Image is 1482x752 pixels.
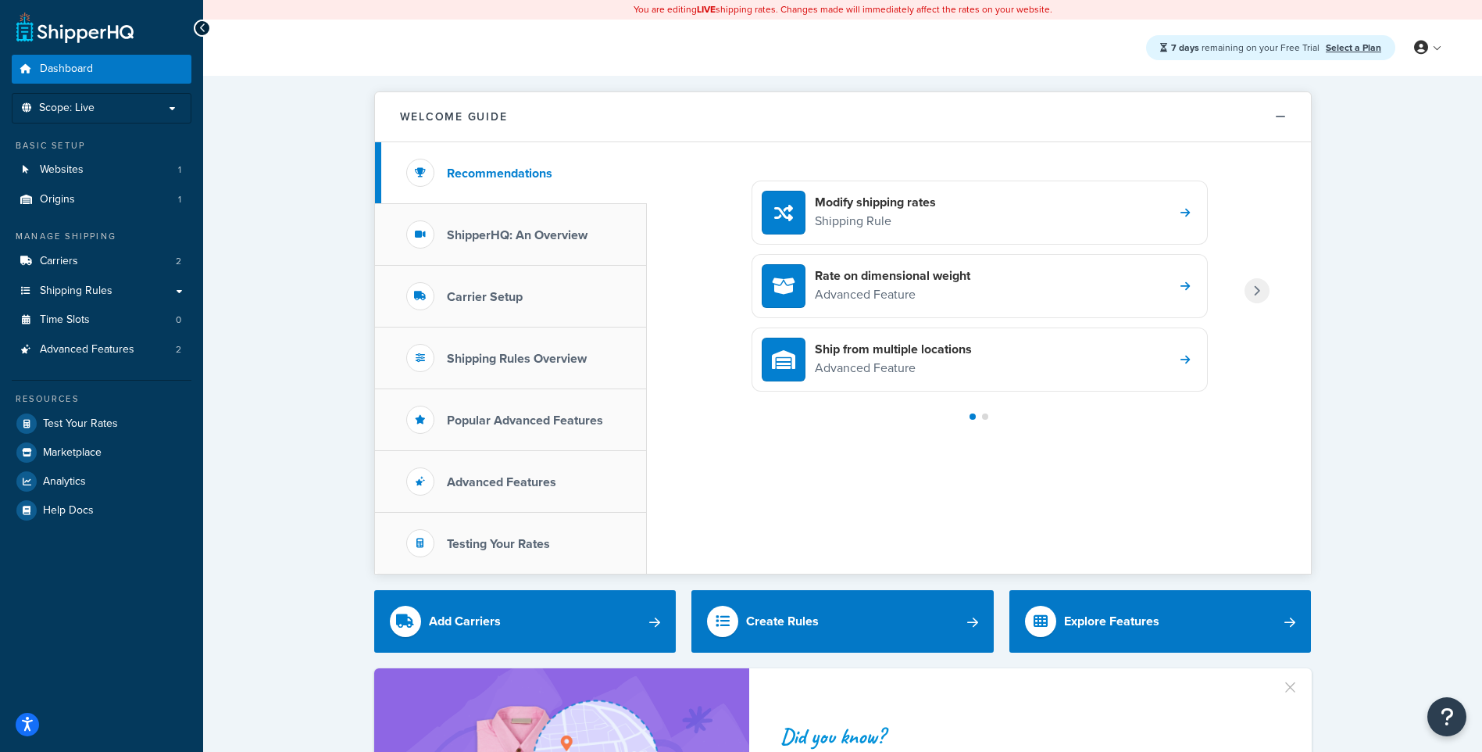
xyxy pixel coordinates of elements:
[1171,41,1199,55] strong: 7 days
[12,410,191,438] a: Test Your Rates
[12,439,191,467] a: Marketplace
[12,156,191,184] li: Websites
[12,306,191,335] a: Time Slots0
[375,92,1311,142] button: Welcome Guide
[178,163,181,177] span: 1
[12,185,191,214] a: Origins1
[447,290,523,304] h3: Carrier Setup
[1009,590,1312,653] a: Explore Features
[176,255,181,268] span: 2
[40,255,78,268] span: Carriers
[374,590,677,653] a: Add Carriers
[12,185,191,214] li: Origins
[40,193,75,206] span: Origins
[12,156,191,184] a: Websites1
[43,475,86,489] span: Analytics
[1427,697,1466,736] button: Open Resource Center
[43,504,94,517] span: Help Docs
[43,417,118,431] span: Test Your Rates
[12,230,191,243] div: Manage Shipping
[447,414,603,428] h3: Popular Advanced Features
[815,358,972,378] p: Advanced Feature
[1326,41,1381,55] a: Select a Plan
[447,228,587,242] h3: ShipperHQ: An Overview
[447,352,587,366] h3: Shipping Rules Overview
[691,590,994,653] a: Create Rules
[447,167,552,181] h3: Recommendations
[429,611,501,632] div: Add Carriers
[400,111,508,123] h2: Welcome Guide
[1171,41,1322,55] span: remaining on your Free Trial
[815,211,936,231] p: Shipping Rule
[12,247,191,276] a: Carriers2
[40,285,112,298] span: Shipping Rules
[815,285,970,305] p: Advanced Feature
[12,55,191,84] a: Dashboard
[746,611,819,632] div: Create Rules
[12,277,191,306] a: Shipping Rules
[12,335,191,364] a: Advanced Features2
[780,725,1274,747] div: Did you know?
[815,194,936,211] h4: Modify shipping rates
[12,306,191,335] li: Time Slots
[697,2,716,16] b: LIVE
[40,163,84,177] span: Websites
[12,392,191,406] div: Resources
[39,102,95,115] span: Scope: Live
[40,313,90,327] span: Time Slots
[40,63,93,76] span: Dashboard
[12,467,191,496] a: Analytics
[178,193,181,206] span: 1
[176,313,181,327] span: 0
[40,343,134,356] span: Advanced Features
[1064,611,1159,632] div: Explore Features
[176,343,181,356] span: 2
[447,537,550,551] h3: Testing Your Rates
[447,475,556,489] h3: Advanced Features
[815,341,972,358] h4: Ship from multiple locations
[12,139,191,152] div: Basic Setup
[12,335,191,364] li: Advanced Features
[12,247,191,276] li: Carriers
[43,446,102,460] span: Marketplace
[12,496,191,525] a: Help Docs
[815,267,970,285] h4: Rate on dimensional weight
